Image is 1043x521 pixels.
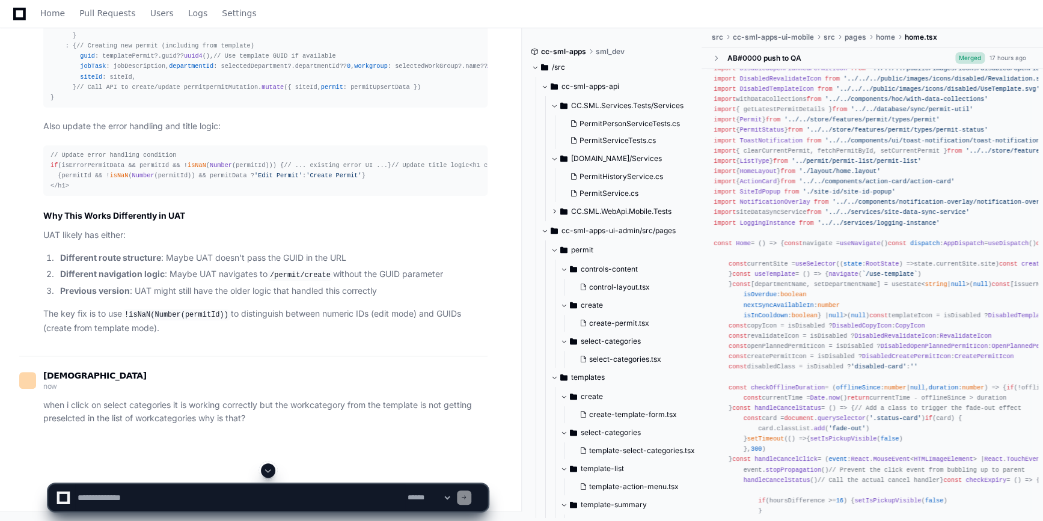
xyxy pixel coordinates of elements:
span: import [714,116,736,123]
span: DisabledOpenPlannedPermitIcon [881,343,988,350]
span: DisabledRevalidateIcon [739,75,821,82]
span: SiteIdPopup [739,188,780,195]
span: '../../components/ui/toast-notification/toast-notification' [825,137,1043,144]
span: document [784,415,813,422]
span: sml_dev [596,47,625,56]
span: state [843,260,862,267]
p: UAT likely has either: [43,228,488,242]
li: : Maybe UAT navigates to without the GUID parameter [57,267,488,282]
span: pages [844,32,866,42]
span: create [581,300,603,310]
span: ListType [739,157,769,165]
span: '../../../public/images/icons/disabled/UseTemplate.svg' [836,85,1040,93]
svg: Directory [570,262,577,276]
span: select-categories [581,428,641,437]
span: guid [162,52,177,59]
svg: Directory [560,204,567,219]
span: currentSite [936,260,977,267]
strong: Previous version [60,285,130,296]
span: templates [571,373,605,382]
span: permit [571,245,593,255]
span: './layout/home.layout' [799,168,881,175]
span: const [729,363,747,370]
span: null [910,384,925,391]
span: jobTask [347,22,373,29]
span: null [973,281,988,288]
span: offlineSince [836,384,881,391]
span: const [729,322,747,329]
div: (isErrorPermitData && permitId && ! ( (permitId))) { } <h1 className= > {permitId && ! ( (permitI... [50,150,480,192]
div: AB#0000 push to QA [727,53,801,63]
span: departmentId [436,22,480,29]
span: import [714,96,736,103]
span: const [729,343,747,350]
span: const [999,260,1018,267]
button: create [560,296,702,315]
span: if [925,415,932,422]
span: HTMLImageElement [914,456,973,463]
span: checkOfflineDuration [751,384,825,391]
span: handleCancelStatus [754,404,821,412]
span: const [729,332,747,340]
button: permit [551,240,702,260]
button: create-permit.tsx [575,315,695,332]
span: departmentId [169,62,213,70]
span: uuid4 [317,22,336,29]
span: controls-content [581,264,638,274]
span: setIsPickupVisible [810,435,877,442]
span: '../../components/action-card/action-card' [799,178,955,185]
span: '.status-card' [869,415,921,422]
span: import [714,85,736,93]
span: import [714,65,736,72]
span: null [951,281,966,288]
svg: Directory [570,334,577,349]
span: name [465,62,480,70]
button: templates [551,368,702,387]
span: number [884,384,907,391]
span: isInCooldown [744,312,788,319]
span: return [847,394,869,401]
span: const [729,353,747,360]
span: Logs [188,10,207,17]
span: React [984,456,1003,463]
svg: Directory [560,243,567,257]
span: mutate [262,84,284,91]
svg: Directory [570,425,577,440]
button: template-list [560,459,702,478]
span: permit [321,84,343,91]
span: 'Create Permit' [306,172,361,179]
span: from [825,75,840,82]
span: site [980,260,996,267]
span: const [744,415,762,422]
span: ToastNotification [739,137,803,144]
svg: Directory [560,151,567,166]
button: controls-content [560,260,702,279]
span: React [851,456,869,463]
span: useSelector [795,260,836,267]
span: Home [736,240,751,247]
span: uuid4 [184,52,203,59]
span: // Update title logic [391,162,469,169]
span: '../../services/site-data-sync-service' [825,209,969,216]
span: // Add a class to trigger the fade-out effect [854,404,1021,412]
span: const [732,270,751,278]
span: cc-sml-apps-ui-mobile [732,32,813,42]
svg: Directory [560,99,567,113]
button: PermitServiceTests.cs [565,132,695,149]
p: Also update the error handling and title logic: [43,120,488,133]
span: RootState [866,260,899,267]
code: !isNaN(Number(permitId)) [122,309,231,320]
span: create-permit.tsx [589,318,649,328]
span: Settings [222,10,256,17]
span: null [851,312,866,319]
span: from [814,198,829,206]
span: ( ) => [840,260,914,267]
span: const [714,240,732,247]
span: from [799,219,814,227]
span: // Update error handling condition [50,151,176,159]
button: PermitPersonServiceTests.cs [565,115,695,132]
span: NotificationOverlay [739,198,810,206]
span: DisabledCreatePermitIcon [862,353,951,360]
span: isNaN [110,172,129,179]
span: import [714,219,736,227]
